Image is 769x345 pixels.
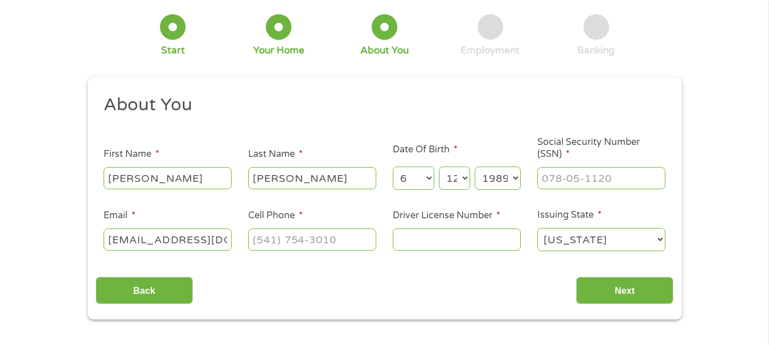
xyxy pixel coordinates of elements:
label: Email [104,210,135,222]
input: Smith [248,167,376,189]
label: First Name [104,148,159,160]
label: Social Security Number (SSN) [537,136,665,160]
div: About You [360,44,409,57]
label: Cell Phone [248,210,303,222]
input: Next [576,277,673,305]
label: Issuing State [537,209,602,221]
input: 078-05-1120 [537,167,665,189]
div: Your Home [253,44,305,57]
input: (541) 754-3010 [248,228,376,250]
label: Date Of Birth [393,144,458,156]
input: John [104,167,232,189]
div: Start [161,44,185,57]
input: john@gmail.com [104,228,232,250]
label: Last Name [248,148,303,160]
div: Employment [460,44,520,57]
label: Driver License Number [393,210,500,222]
div: Banking [577,44,615,57]
h2: About You [104,94,657,117]
input: Back [96,277,193,305]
